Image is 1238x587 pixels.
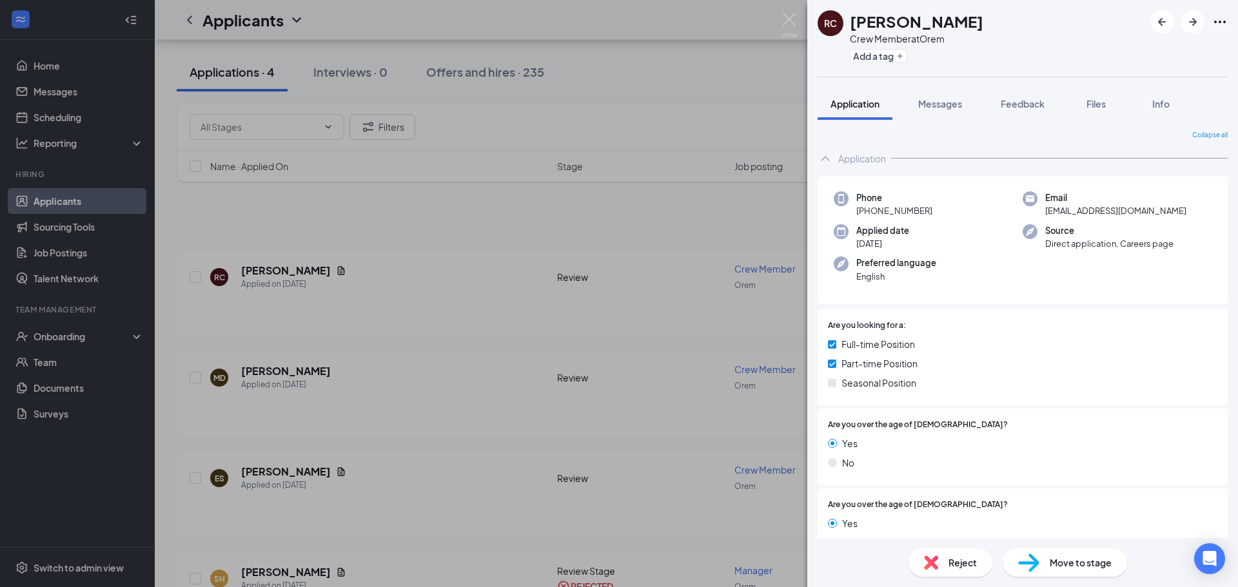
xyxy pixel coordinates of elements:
button: ArrowLeftNew [1150,10,1174,34]
span: Part-time Position [841,356,918,370]
svg: Ellipses [1212,14,1228,30]
span: Info [1152,98,1170,110]
span: Source [1045,224,1174,237]
svg: ArrowRight [1185,14,1201,30]
span: Feedback [1001,98,1045,110]
span: Preferred language [856,256,936,269]
button: ArrowRight [1181,10,1204,34]
span: [EMAIL_ADDRESS][DOMAIN_NAME] [1045,204,1186,217]
span: Yes [842,436,858,450]
span: English [856,270,936,283]
svg: ArrowLeftNew [1154,14,1170,30]
span: Files [1086,98,1106,110]
span: Collapse all [1192,130,1228,140]
span: Email [1045,191,1186,204]
span: Phone [856,191,932,204]
span: [DATE] [856,237,909,250]
span: Seasonal Position [841,376,916,390]
span: Reject [948,555,977,570]
span: No [842,535,854,550]
svg: ChevronUp [818,151,833,166]
div: Application [838,152,886,165]
span: Applied date [856,224,909,237]
span: Application [830,98,879,110]
span: Move to stage [1050,555,1112,570]
button: PlusAdd a tag [850,49,907,63]
span: Full-time Position [841,337,915,351]
span: Yes [842,516,858,530]
div: Crew Member at Orem [850,32,983,45]
h1: [PERSON_NAME] [850,10,983,32]
span: Are you over the age of [DEMOGRAPHIC_DATA]? [828,499,1008,511]
div: Open Intercom Messenger [1194,543,1225,574]
span: Are you over the age of [DEMOGRAPHIC_DATA]? [828,419,1008,431]
svg: Plus [896,52,904,60]
span: Direct application, Careers page [1045,237,1174,250]
span: No [842,456,854,470]
span: Messages [918,98,962,110]
span: Are you looking for a: [828,320,906,332]
span: [PHONE_NUMBER] [856,204,932,217]
div: RC [824,17,837,30]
